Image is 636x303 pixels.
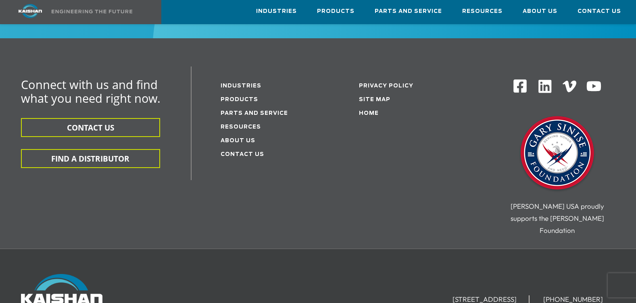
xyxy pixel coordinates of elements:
[21,149,160,168] button: FIND A DISTRIBUTOR
[375,7,442,16] span: Parts and Service
[221,111,288,116] a: Parts and service
[221,152,264,157] a: Contact Us
[523,0,557,22] a: About Us
[359,97,390,102] a: Site Map
[513,79,528,93] img: Facebook
[523,7,557,16] span: About Us
[375,0,442,22] a: Parts and Service
[317,0,354,22] a: Products
[256,7,297,16] span: Industries
[52,10,132,13] img: Engineering the future
[317,7,354,16] span: Products
[221,83,261,89] a: Industries
[511,202,604,235] span: [PERSON_NAME] USA proudly supports the [PERSON_NAME] Foundation
[462,7,503,16] span: Resources
[578,0,621,22] a: Contact Us
[578,7,621,16] span: Contact Us
[21,118,160,137] button: CONTACT US
[221,97,258,102] a: Products
[221,138,255,143] a: About Us
[256,0,297,22] a: Industries
[359,83,413,89] a: Privacy Policy
[21,77,161,106] span: Connect with us and find what you need right now.
[537,79,553,94] img: Linkedin
[517,114,598,194] img: Gary Sinise Foundation
[359,111,379,116] a: Home
[462,0,503,22] a: Resources
[563,81,576,92] img: Vimeo
[221,125,261,130] a: Resources
[586,79,602,94] img: Youtube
